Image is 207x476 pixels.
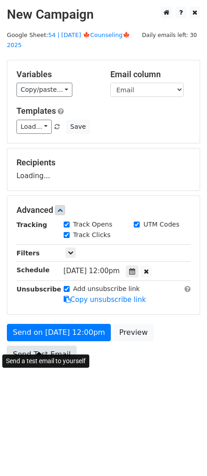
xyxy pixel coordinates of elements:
[16,221,47,228] strong: Tracking
[139,32,200,38] a: Daily emails left: 30
[73,230,111,240] label: Track Clicks
[73,284,140,294] label: Add unsubscribe link
[139,30,200,40] span: Daily emails left: 30
[16,120,52,134] a: Load...
[16,205,191,215] h5: Advanced
[161,432,207,476] iframe: Chat Widget
[64,296,146,304] a: Copy unsubscribe link
[16,266,49,274] strong: Schedule
[7,7,200,22] h2: New Campaign
[2,354,89,368] div: Send a test email to yourself
[16,158,191,168] h5: Recipients
[113,324,153,341] a: Preview
[16,158,191,181] div: Loading...
[110,69,191,79] h5: Email column
[7,324,111,341] a: Send on [DATE] 12:00pm
[16,249,40,257] strong: Filters
[16,286,61,293] strong: Unsubscribe
[16,69,97,79] h5: Variables
[7,32,130,49] small: Google Sheet:
[16,83,72,97] a: Copy/paste...
[143,220,179,229] label: UTM Codes
[73,220,113,229] label: Track Opens
[64,267,120,275] span: [DATE] 12:00pm
[66,120,90,134] button: Save
[7,346,76,363] a: Send Test Email
[7,32,130,49] a: 54 | [DATE] 🍁Counseling🍁 2025
[16,106,56,116] a: Templates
